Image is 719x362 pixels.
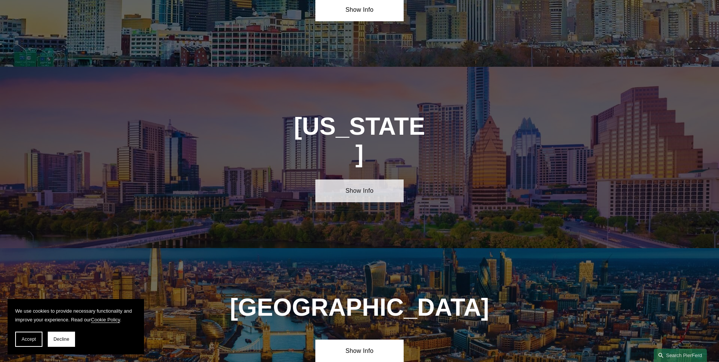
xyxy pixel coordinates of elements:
[22,337,36,342] span: Accept
[91,317,120,323] a: Cookie Policy
[654,349,707,362] a: Search this site
[15,332,42,347] button: Accept
[8,299,144,354] section: Cookie banner
[15,307,136,324] p: We use cookies to provide necessary functionality and improve your experience. Read our .
[315,179,404,202] a: Show Info
[293,113,426,168] h1: [US_STATE]
[227,294,492,321] h1: [GEOGRAPHIC_DATA]
[53,337,69,342] span: Decline
[48,332,75,347] button: Decline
